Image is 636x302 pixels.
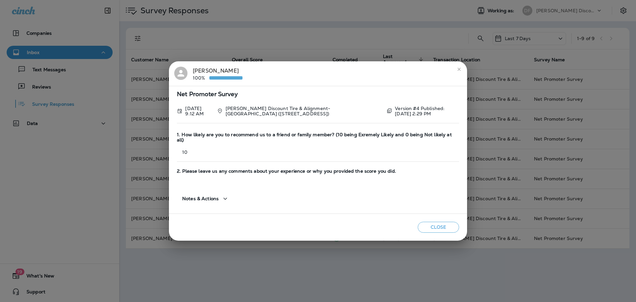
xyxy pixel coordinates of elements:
p: 10 [177,150,459,155]
span: Notes & Actions [182,196,219,202]
p: Version #4 Published: [DATE] 2:29 PM [395,106,459,116]
span: 1. How likely are you to recommend us to a friend or family member? (10 being Exremely Likely and... [177,132,459,143]
button: Close [418,222,459,233]
button: Notes & Actions [177,189,235,208]
span: Net Promoter Survey [177,91,459,97]
div: [PERSON_NAME] [193,67,242,81]
p: 100% [193,75,209,81]
button: close [454,64,464,75]
p: [PERSON_NAME] Discount Tire & Alignment- [GEOGRAPHIC_DATA] ([STREET_ADDRESS]) [226,106,381,116]
span: 2. Please leave us any comments about your experience or why you provided the score you did. [177,168,459,174]
p: Sep 1, 2025 9:12 AM [185,106,211,116]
